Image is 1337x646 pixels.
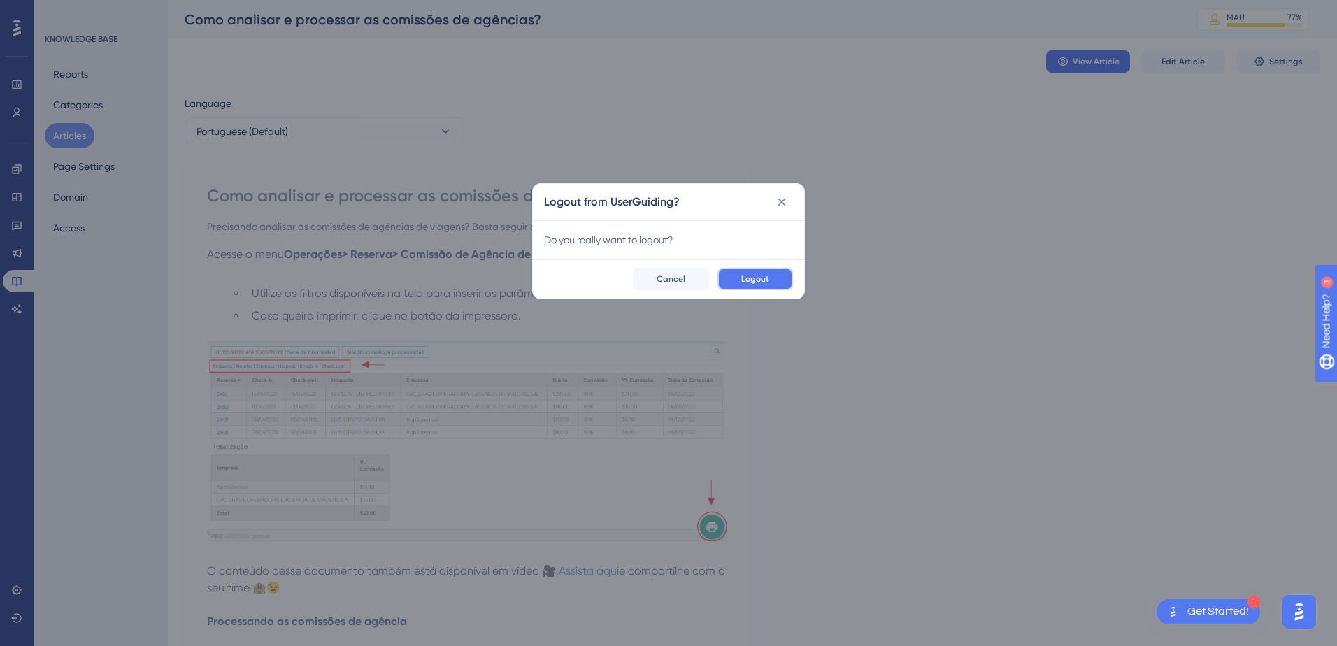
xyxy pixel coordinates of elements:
span: Need Help? [33,3,87,20]
span: Cancel [657,273,685,285]
div: Open Get Started! checklist, remaining modules: 1 [1157,599,1260,624]
iframe: UserGuiding AI Assistant Launcher [1278,591,1320,633]
h2: Logout from UserGuiding? [544,194,680,210]
div: 1 [1247,596,1260,608]
div: Do you really want to logout? [544,231,793,248]
div: Get Started! [1187,604,1249,619]
img: launcher-image-alternative-text [1165,603,1182,620]
div: 3 [97,7,101,18]
span: Logout [741,273,769,285]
